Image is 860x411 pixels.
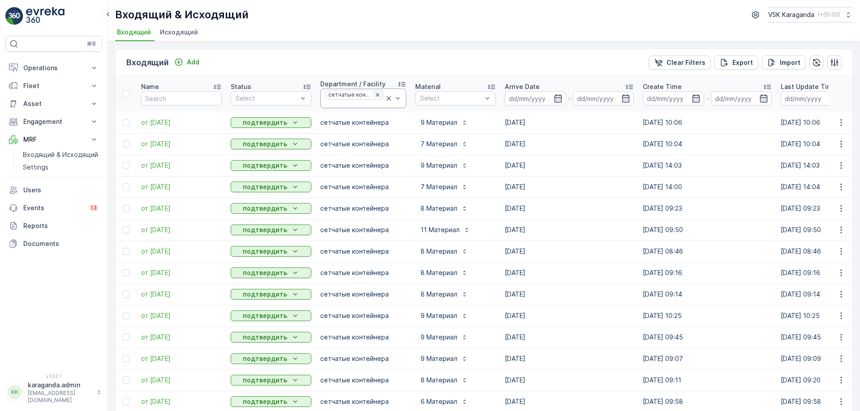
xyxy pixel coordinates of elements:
[320,140,406,148] p: сетчатыe контейнера
[320,376,406,385] p: сетчатыe контейнера
[732,58,753,67] p: Export
[23,150,98,159] p: Входящий & Исходящий
[421,397,457,406] p: 6 Материал
[141,118,222,127] span: от [DATE]
[638,305,776,326] td: [DATE] 10:25
[421,161,457,170] p: 9 Материал
[415,309,473,323] button: 9 Материал
[415,115,473,130] button: 9 Материал
[415,352,473,366] button: 9 Материал
[231,82,251,91] p: Status
[638,369,776,391] td: [DATE] 09:11
[415,201,473,216] button: 8 Материал
[500,348,638,369] td: [DATE]
[5,77,102,95] button: Fleet
[231,353,311,364] button: подтвердить
[28,381,92,390] p: karaganda.admin
[500,219,638,241] td: [DATE]
[23,239,99,248] p: Documents
[320,290,406,299] p: сетчатыe контейнера
[123,119,130,126] div: Toggle Row Selected
[666,58,705,67] p: Clear Filters
[5,113,102,131] button: Engagement
[5,7,23,25] img: logo
[141,225,222,234] span: от [DATE]
[643,91,704,106] input: dd/mm/yyyy
[231,246,311,257] button: подтвердить
[141,247,222,256] span: от [DATE]
[141,82,159,91] p: Name
[421,118,457,127] p: 9 Материал
[421,247,457,256] p: 8 Материал
[320,161,406,170] p: сетчатыe контейнера
[415,82,441,91] p: Material
[706,93,709,104] p: -
[638,133,776,155] td: [DATE] 10:04
[5,381,102,404] button: KKkaraganda.admin[EMAIL_ADDRESS][DOMAIN_NAME]
[141,376,222,385] span: от [DATE]
[415,223,476,237] button: 11 Материал
[768,10,814,19] p: VSK Karaganda
[243,225,287,234] p: подтвердить
[638,241,776,262] td: [DATE] 08:46
[141,311,222,320] a: от 26.09.2025
[505,82,540,91] p: Arrive Date
[26,7,64,25] img: logo_light-DOdMpM7g.png
[141,225,222,234] a: от 30.09.2025
[141,268,222,277] span: от [DATE]
[320,118,406,127] p: сетчатыe контейнера
[243,140,287,148] p: подтвердить
[141,333,222,342] a: от 25.09.2025
[141,182,222,191] span: от [DATE]
[781,82,837,91] p: Last Update Time
[19,148,102,161] a: Входящий & Исходящий
[573,91,634,106] input: dd/mm/yyyy
[421,333,457,342] p: 9 Материал
[415,287,473,301] button: 8 Материал
[141,204,222,213] a: от 01.10.2025
[415,137,473,151] button: 7 Материал
[141,91,222,106] input: Search
[243,376,287,385] p: подтвердить
[160,28,198,37] span: Исходящий
[638,284,776,305] td: [DATE] 09:14
[649,55,711,70] button: Clear Filters
[141,118,222,127] a: от 05.10.2025
[421,268,457,277] p: 8 Материал
[231,117,311,128] button: подтвердить
[243,204,287,213] p: подтвердить
[421,204,457,213] p: 8 Материал
[243,268,287,277] p: подтвердить
[568,93,571,104] p: -
[123,183,130,191] div: Toggle Row Selected
[187,58,199,67] p: Add
[141,397,222,406] span: от [DATE]
[123,312,130,319] div: Toggle Row Selected
[231,203,311,214] button: подтвердить
[421,354,457,363] p: 9 Материал
[23,163,48,172] p: Settings
[5,199,102,217] a: Events13
[141,354,222,363] a: от 24.09.2025
[420,94,482,103] p: Select
[141,333,222,342] span: от [DATE]
[141,182,222,191] a: от 02.10.2025
[500,326,638,348] td: [DATE]
[500,112,638,133] td: [DATE]
[320,80,386,89] p: Department / Facility
[5,217,102,235] a: Reports
[421,140,457,148] p: 7 Материал
[421,311,457,320] p: 9 Материал
[231,310,311,321] button: подтвердить
[5,59,102,77] button: Operations
[638,219,776,241] td: [DATE] 09:50
[638,198,776,219] td: [DATE] 09:23
[115,8,249,22] p: Входящий & Исходящий
[123,377,130,384] div: Toggle Row Selected
[638,348,776,369] td: [DATE] 09:07
[141,247,222,256] a: от 29.09.2025
[243,118,287,127] p: подтвердить
[231,139,311,149] button: подтвердить
[500,241,638,262] td: [DATE]
[500,369,638,391] td: [DATE]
